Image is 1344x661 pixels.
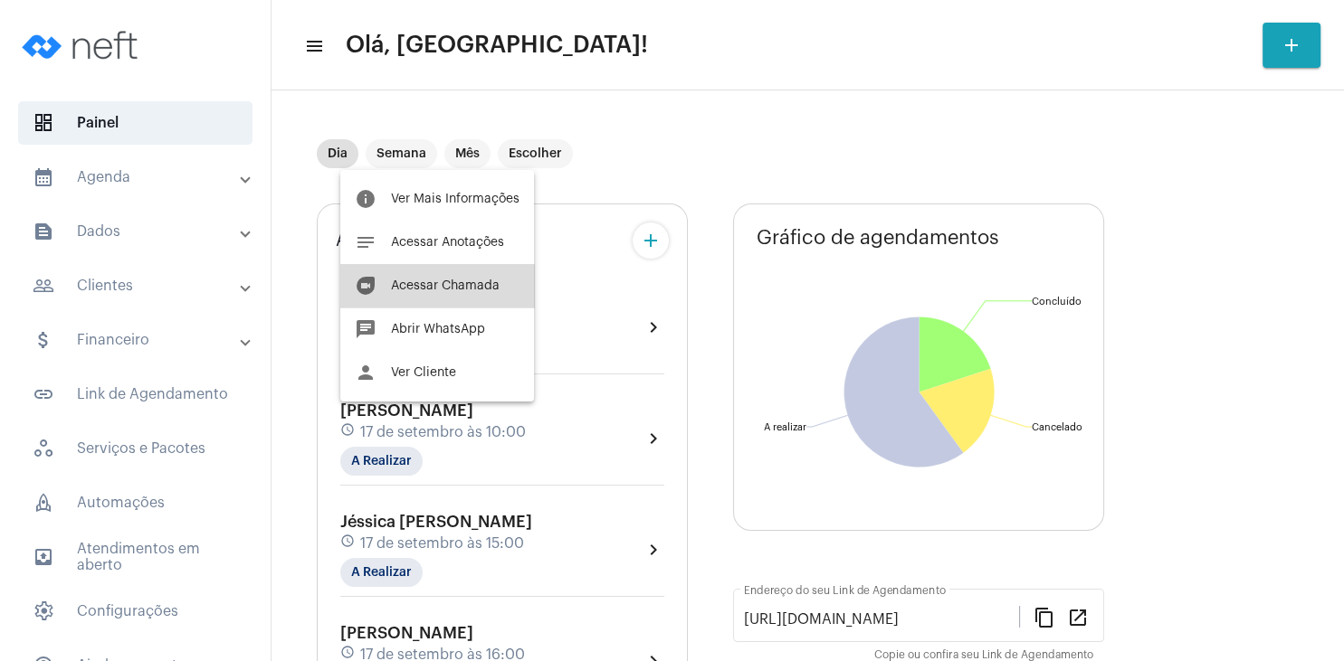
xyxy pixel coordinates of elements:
span: Abrir WhatsApp [391,323,485,335]
mat-icon: notes [355,231,377,253]
span: Ver Cliente [391,366,456,379]
mat-icon: chat [355,318,377,340]
mat-icon: duo [355,275,377,297]
mat-icon: person [355,362,377,383]
mat-icon: info [355,188,377,210]
span: Acessar Chamada [391,279,500,292]
span: Acessar Anotações [391,236,504,249]
span: Ver Mais Informações [391,193,519,205]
